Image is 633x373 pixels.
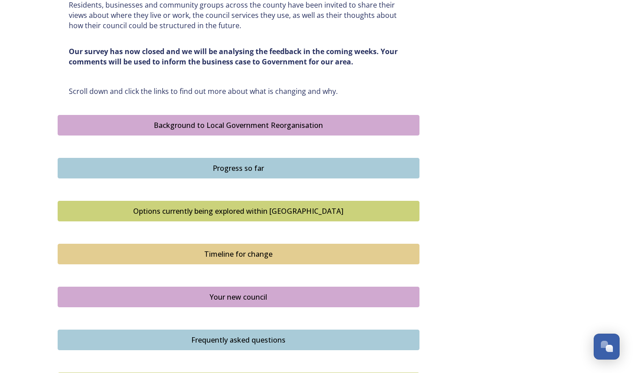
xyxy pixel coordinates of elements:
[69,86,408,97] p: Scroll down and click the links to find out more about what is changing and why.
[69,47,399,67] strong: Our survey has now closed and we will be analysing the feedback in the coming weeks. Your comment...
[63,120,415,131] div: Background to Local Government Reorganisation
[63,249,415,259] div: Timeline for change
[63,335,415,345] div: Frequently asked questions
[594,334,620,360] button: Open Chat
[58,115,419,136] button: Background to Local Government Reorganisation
[58,201,419,221] button: Options currently being explored within West Sussex
[63,206,415,216] div: Options currently being explored within [GEOGRAPHIC_DATA]
[58,244,419,264] button: Timeline for change
[58,158,419,178] button: Progress so far
[63,292,415,302] div: Your new council
[58,287,419,307] button: Your new council
[58,330,419,350] button: Frequently asked questions
[63,163,415,174] div: Progress so far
